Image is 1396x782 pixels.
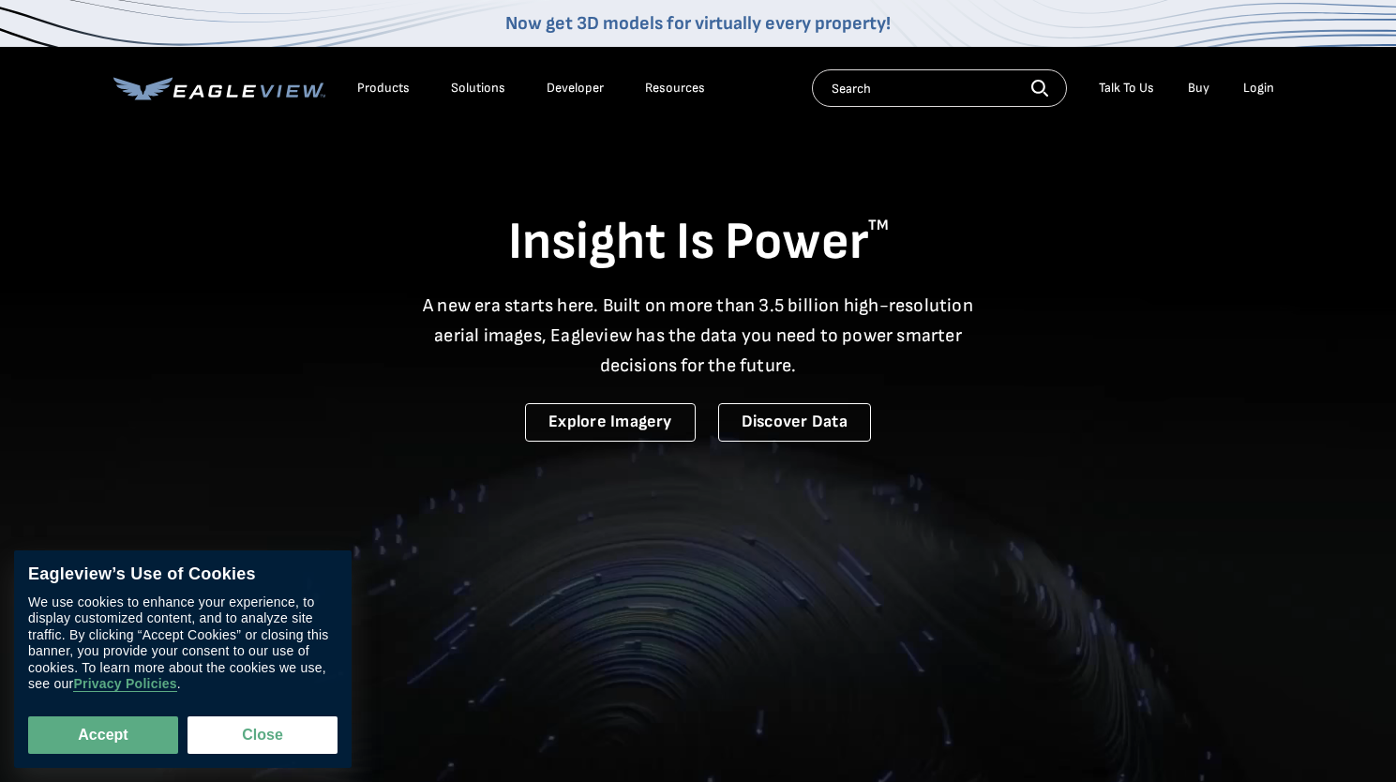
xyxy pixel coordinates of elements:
a: Discover Data [718,403,871,442]
div: Eagleview’s Use of Cookies [28,564,338,585]
input: Search [812,69,1067,107]
div: Products [357,80,410,97]
a: Explore Imagery [525,403,696,442]
div: Resources [645,80,705,97]
div: Login [1243,80,1274,97]
div: Talk To Us [1099,80,1154,97]
sup: TM [868,217,889,234]
button: Close [188,716,338,754]
a: Developer [547,80,604,97]
div: Solutions [451,80,505,97]
a: Buy [1188,80,1209,97]
a: Now get 3D models for virtually every property! [505,12,891,35]
div: We use cookies to enhance your experience, to display customized content, and to analyze site tra... [28,594,338,693]
h1: Insight Is Power [113,210,1283,276]
p: A new era starts here. Built on more than 3.5 billion high-resolution aerial images, Eagleview ha... [412,291,985,381]
a: Privacy Policies [73,677,176,693]
button: Accept [28,716,178,754]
